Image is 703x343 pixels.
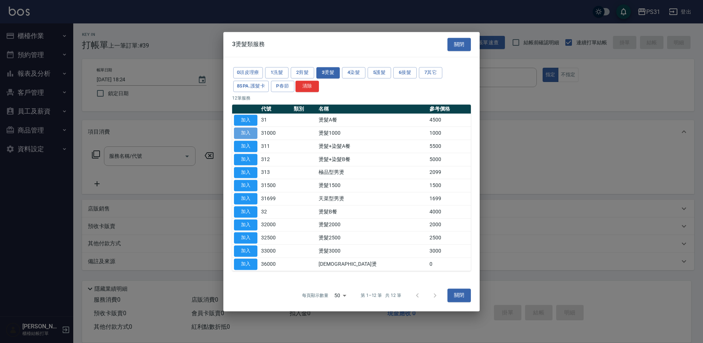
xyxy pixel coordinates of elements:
td: 燙髮B餐 [317,205,428,219]
p: 12 筆服務 [232,95,471,101]
td: 極品型男燙 [317,166,428,179]
td: 燙髮3000 [317,245,428,258]
button: 加入 [234,141,257,152]
button: 6接髮 [393,67,417,78]
td: 32500 [259,231,292,245]
td: 0 [428,258,471,271]
p: 每頁顯示數量 [302,292,328,299]
td: 燙髮A餐 [317,113,428,127]
button: 加入 [234,245,257,257]
td: 313 [259,166,292,179]
td: 3000 [428,245,471,258]
button: 2剪髮 [291,67,314,78]
button: 清除 [295,81,319,92]
th: 名稱 [317,104,428,114]
th: 代號 [259,104,292,114]
td: 1699 [428,192,471,205]
button: 1洗髮 [265,67,289,78]
td: 33000 [259,245,292,258]
button: 3燙髮 [316,67,340,78]
button: 加入 [234,193,257,204]
td: 燙髮+染髮A餐 [317,140,428,153]
td: 2000 [428,218,471,231]
th: 參考價格 [428,104,471,114]
button: 關閉 [447,289,471,302]
button: P春節 [271,81,294,92]
td: 燙髮+染髮B餐 [317,153,428,166]
button: 7其它 [419,67,442,78]
button: 5護髮 [368,67,391,78]
td: 5000 [428,153,471,166]
button: 加入 [234,206,257,217]
td: 32000 [259,218,292,231]
td: 31 [259,113,292,127]
button: 加入 [234,128,257,139]
button: 加入 [234,232,257,244]
button: 加入 [234,154,257,165]
td: [DEMOGRAPHIC_DATA]燙 [317,258,428,271]
td: 31500 [259,179,292,192]
td: 36000 [259,258,292,271]
button: 0頭皮理療 [233,67,263,78]
div: 50 [331,286,349,305]
td: 燙髮2000 [317,218,428,231]
button: 加入 [234,258,257,270]
td: 311 [259,140,292,153]
button: 關閉 [447,38,471,51]
button: 4染髮 [342,67,365,78]
td: 4500 [428,113,471,127]
td: 燙髮2500 [317,231,428,245]
td: 燙髮1500 [317,179,428,192]
td: 31000 [259,127,292,140]
td: 燙髮1000 [317,127,428,140]
button: 加入 [234,167,257,178]
td: 312 [259,153,292,166]
td: 2500 [428,231,471,245]
button: 加入 [234,219,257,231]
th: 類別 [292,104,317,114]
td: 天菜型男燙 [317,192,428,205]
td: 1500 [428,179,471,192]
td: 5500 [428,140,471,153]
button: 加入 [234,115,257,126]
td: 1000 [428,127,471,140]
span: 3燙髮類服務 [232,41,265,48]
td: 4000 [428,205,471,219]
td: 31699 [259,192,292,205]
td: 32 [259,205,292,219]
td: 2099 [428,166,471,179]
button: 加入 [234,180,257,191]
button: 8SPA.護髮卡 [233,81,269,92]
p: 第 1–12 筆 共 12 筆 [361,292,401,299]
